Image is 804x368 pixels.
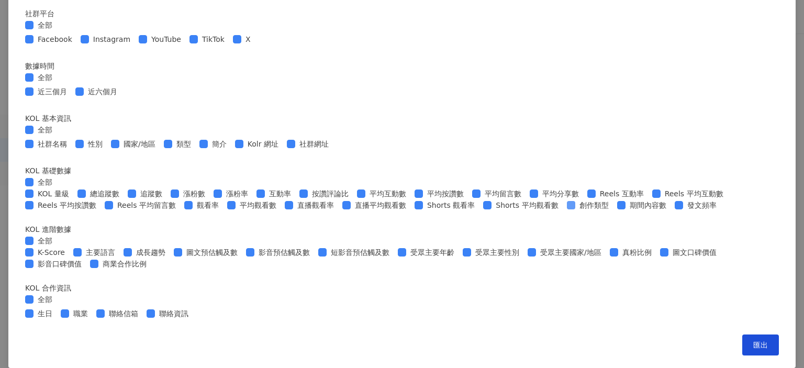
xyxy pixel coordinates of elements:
span: 全部 [33,235,57,247]
span: 社群網址 [295,138,333,150]
span: 社群名稱 [33,138,71,150]
div: KOL 合作資訊 [25,282,779,294]
span: Reels 平均留言數 [113,199,180,211]
span: 受眾主要性別 [471,247,523,258]
div: KOL 基本資訊 [25,113,779,124]
span: 平均分享數 [538,188,583,199]
span: 影音預估觸及數 [254,247,314,258]
span: 按讚評論比 [308,188,353,199]
span: 聯絡資訊 [155,308,193,319]
span: K-Score [33,247,69,258]
div: KOL 進階數據 [25,224,779,235]
span: 總追蹤數 [86,188,124,199]
span: 全部 [33,124,57,136]
span: 圖文預估觸及數 [182,247,242,258]
span: 漲粉數 [179,188,209,199]
span: Reels 平均互動數 [661,188,728,199]
span: 漲粉率 [222,188,252,199]
span: 全部 [33,176,57,188]
span: Reels 互動率 [596,188,648,199]
span: 成長趨勢 [132,247,170,258]
span: X [241,34,255,45]
span: 創作類型 [575,199,613,211]
span: 影音口碑價值 [33,258,86,270]
span: 平均按讚數 [423,188,468,199]
span: 匯出 [753,341,768,349]
span: 直播觀看率 [293,199,338,211]
span: Shorts 觀看率 [423,199,479,211]
span: 近三個月 [33,86,71,97]
span: 圖文口碑價值 [668,247,721,258]
span: 近六個月 [84,86,121,97]
span: 生日 [33,308,57,319]
span: 受眾主要年齡 [406,247,459,258]
span: Shorts 平均觀看數 [492,199,562,211]
span: 主要語言 [82,247,119,258]
span: Instagram [89,34,135,45]
div: 數據時間 [25,60,779,72]
span: Kolr 網址 [243,138,283,150]
span: 平均留言數 [481,188,526,199]
span: Reels 平均按讚數 [33,199,100,211]
span: 職業 [69,308,92,319]
span: 全部 [33,72,57,83]
span: 受眾主要國家/地區 [536,247,606,258]
span: 期間內容數 [626,199,671,211]
span: 簡介 [208,138,231,150]
span: 直播平均觀看數 [351,199,410,211]
span: 觀看率 [193,199,223,211]
span: YouTube [147,34,185,45]
span: 短影音預估觸及數 [327,247,394,258]
span: 聯絡信箱 [105,308,142,319]
span: 全部 [33,294,57,305]
span: 真粉比例 [618,247,656,258]
span: 發文頻率 [683,199,721,211]
span: KOL 量級 [33,188,73,199]
span: 平均觀看數 [236,199,281,211]
div: KOL 基礎數據 [25,165,779,176]
div: 社群平台 [25,8,779,19]
span: 追蹤數 [136,188,166,199]
span: TikTok [198,34,229,45]
span: 平均互動數 [365,188,410,199]
span: 國家/地區 [119,138,160,150]
span: 性別 [84,138,107,150]
button: 匯出 [742,334,779,355]
span: 全部 [33,19,57,31]
span: 類型 [172,138,195,150]
span: 商業合作比例 [98,258,151,270]
span: Facebook [33,34,76,45]
span: 互動率 [265,188,295,199]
